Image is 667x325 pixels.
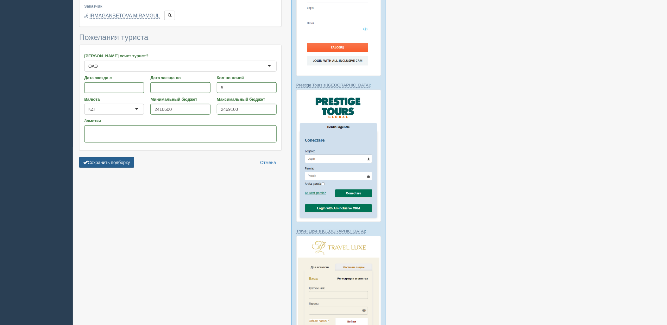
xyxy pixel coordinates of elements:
label: Заметки [84,118,277,124]
a: Prestige Tours в [GEOGRAPHIC_DATA] [296,83,370,88]
label: Дата заезда с [84,75,144,81]
label: [PERSON_NAME] хочет турист? [84,53,277,59]
label: Заказчик [84,3,277,9]
img: prestige-tours-login-via-crm-for-travel-agents.png [296,90,381,222]
p: : [296,228,381,234]
button: Сохранить подборку [79,157,134,168]
label: Минимальный бюджет [150,96,210,102]
input: 7-10 или 7,10,14 [217,82,277,93]
label: Максимальный бюджет [217,96,277,102]
span: Пожелания туриста [79,33,148,41]
p: : [296,82,381,88]
div: KZT [88,106,96,112]
div: ОАЭ [88,63,98,69]
label: Дата заезда по [150,75,210,81]
label: Валюта [84,96,144,102]
a: IRMAGANBETOVA MIRAMGUL [90,13,160,19]
label: Кол-во ночей [217,75,277,81]
a: Отмена [256,157,280,168]
a: Travel Luxe в [GEOGRAPHIC_DATA] [296,229,365,234]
